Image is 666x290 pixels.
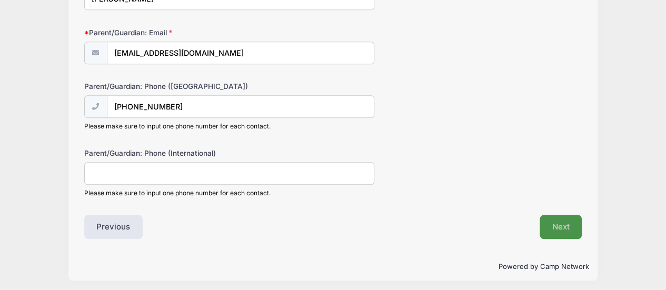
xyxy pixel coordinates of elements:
p: Powered by Camp Network [77,262,589,272]
input: (xxx) xxx-xxxx [107,95,374,118]
label: Parent/Guardian: Phone (International) [84,148,250,158]
button: Next [540,215,582,239]
input: email@email.com [107,42,374,64]
div: Please make sure to input one phone number for each contact. [84,122,375,131]
label: Parent/Guardian: Phone ([GEOGRAPHIC_DATA]) [84,81,250,92]
button: Previous [84,215,143,239]
div: Please make sure to input one phone number for each contact. [84,188,375,198]
label: Parent/Guardian: Email [84,27,250,38]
